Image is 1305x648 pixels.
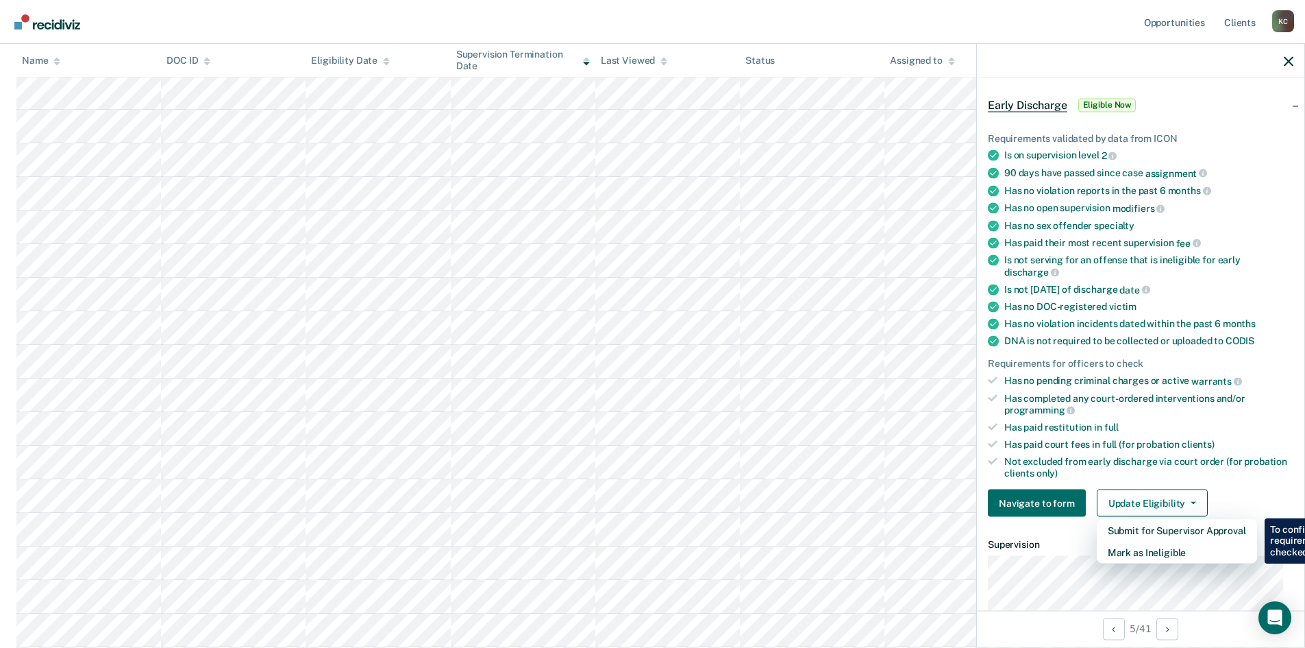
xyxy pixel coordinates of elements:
span: victim [1109,301,1136,312]
div: Name [22,55,60,67]
dt: Supervision [988,539,1293,551]
div: 5 / 41 [977,610,1304,647]
div: DNA is not required to be collected or uploaded to [1004,335,1293,347]
div: 90 days have passed since case [1004,167,1293,179]
span: months [1223,318,1256,329]
span: assignment [1145,167,1207,178]
div: Is on supervision level [1004,149,1293,162]
span: fee [1176,237,1201,248]
span: Early Discharge [988,98,1067,112]
span: 2 [1102,150,1117,161]
div: Has completed any court-ordered interventions and/or [1004,392,1293,416]
button: Update Eligibility [1097,490,1208,517]
div: Requirements validated by data from ICON [988,132,1293,144]
button: Profile dropdown button [1272,10,1294,32]
button: Next Opportunity [1156,618,1178,640]
div: Supervision Termination Date [456,49,590,72]
button: Submit for Supervisor Approval [1097,520,1257,542]
div: Has paid their most recent supervision [1004,237,1293,249]
span: programming [1004,405,1075,416]
span: only) [1036,467,1058,478]
div: Open Intercom Messenger [1258,601,1291,634]
div: Has paid restitution in [1004,422,1293,433]
div: Has no violation incidents dated within the past 6 [1004,318,1293,330]
button: Navigate to form [988,490,1086,517]
div: Has no DOC-registered [1004,301,1293,313]
button: Previous Opportunity [1103,618,1125,640]
span: Eligible Now [1078,98,1136,112]
div: Has no sex offender [1004,219,1293,231]
div: DOC ID [166,55,210,67]
span: warrants [1191,375,1242,386]
div: Assigned to [890,55,954,67]
button: Mark as Ineligible [1097,542,1257,564]
div: Not excluded from early discharge via court order (for probation clients [1004,455,1293,479]
img: Recidiviz [14,14,80,29]
a: Navigate to form link [988,490,1091,517]
span: full [1104,422,1119,433]
span: CODIS [1226,335,1254,346]
div: Status [745,55,775,67]
span: specialty [1094,219,1134,230]
div: Is not serving for an offense that is ineligible for early [1004,254,1293,278]
span: discharge [1004,266,1059,277]
div: Last Viewed [601,55,667,67]
div: Eligibility Date [311,55,390,67]
div: Is not [DATE] of discharge [1004,283,1293,296]
div: K C [1272,10,1294,32]
div: Requirements for officers to check [988,358,1293,370]
div: Has paid court fees in full (for probation [1004,438,1293,450]
div: Early DischargeEligible Now [977,83,1304,127]
span: clients) [1182,438,1215,449]
div: Has no pending criminal charges or active [1004,375,1293,387]
span: modifiers [1113,202,1165,213]
span: months [1168,185,1211,196]
div: Has no violation reports in the past 6 [1004,184,1293,197]
span: date [1119,284,1149,295]
div: Has no open supervision [1004,202,1293,215]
